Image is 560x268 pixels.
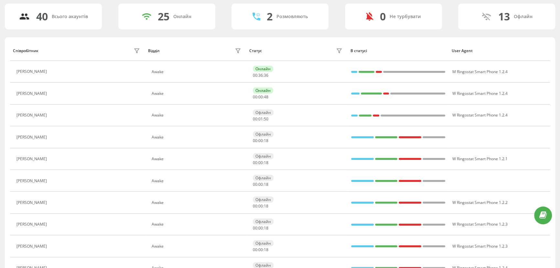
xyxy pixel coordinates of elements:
[16,69,48,74] div: [PERSON_NAME]
[253,226,268,230] div: : :
[253,160,257,165] span: 00
[152,222,243,227] div: Awake
[253,204,268,208] div: : :
[264,73,268,78] span: 36
[253,240,274,246] div: Офлайн
[16,113,48,117] div: [PERSON_NAME]
[16,179,48,183] div: [PERSON_NAME]
[36,10,48,23] div: 40
[173,14,191,19] div: Онлайн
[258,225,263,231] span: 00
[452,69,508,74] span: M Ringostat Smart Phone 1.2.4
[16,135,48,140] div: [PERSON_NAME]
[152,179,243,183] div: Awake
[264,182,268,187] span: 18
[452,200,508,205] span: W Ringostat Smart Phone 1.2.2
[253,66,273,72] div: Онлайн
[258,73,263,78] span: 36
[253,161,268,165] div: : :
[16,157,48,161] div: [PERSON_NAME]
[253,182,257,187] span: 00
[264,203,268,209] span: 18
[514,14,533,19] div: Офлайн
[16,91,48,96] div: [PERSON_NAME]
[390,14,421,19] div: Не турбувати
[16,222,48,227] div: [PERSON_NAME]
[258,160,263,165] span: 00
[253,182,268,187] div: : :
[249,49,262,53] div: Статус
[152,200,243,205] div: Awake
[16,200,48,205] div: [PERSON_NAME]
[258,247,263,252] span: 00
[350,49,446,53] div: В статусі
[253,138,257,143] span: 00
[253,73,268,78] div: : :
[258,116,263,122] span: 01
[452,112,508,118] span: W Ringostat Smart Phone 1.2.4
[152,70,243,74] div: Awake
[253,117,268,121] div: : :
[452,91,508,96] span: W Ringostat Smart Phone 1.2.4
[498,10,510,23] div: 13
[152,113,243,117] div: Awake
[264,94,268,100] span: 48
[253,196,274,203] div: Офлайн
[253,131,274,137] div: Офлайн
[264,116,268,122] span: 50
[258,94,263,100] span: 00
[253,225,257,231] span: 00
[253,153,274,159] div: Офлайн
[16,244,48,249] div: [PERSON_NAME]
[452,221,508,227] span: W Ringostat Smart Phone 1.2.3
[264,160,268,165] span: 18
[253,203,257,209] span: 00
[253,87,273,94] div: Онлайн
[253,95,268,99] div: : :
[452,156,508,162] span: W Ringostat Smart Phone 1.2.1
[148,49,159,53] div: Відділ
[13,49,38,53] div: Співробітник
[152,244,243,249] div: Awake
[380,10,386,23] div: 0
[253,73,257,78] span: 00
[276,14,308,19] div: Розмовляють
[264,247,268,252] span: 18
[158,10,169,23] div: 25
[152,157,243,161] div: Awake
[264,138,268,143] span: 18
[152,91,243,96] div: Awake
[253,218,274,225] div: Офлайн
[253,175,274,181] div: Офлайн
[452,49,547,53] div: User Agent
[253,247,257,252] span: 00
[253,109,274,116] div: Офлайн
[258,182,263,187] span: 00
[253,139,268,143] div: : :
[452,243,508,249] span: W Ringostat Smart Phone 1.2.3
[253,116,257,122] span: 00
[253,94,257,100] span: 00
[258,203,263,209] span: 00
[264,225,268,231] span: 18
[52,14,88,19] div: Всього акаунтів
[267,10,273,23] div: 2
[258,138,263,143] span: 00
[253,248,268,252] div: : :
[152,135,243,140] div: Awake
